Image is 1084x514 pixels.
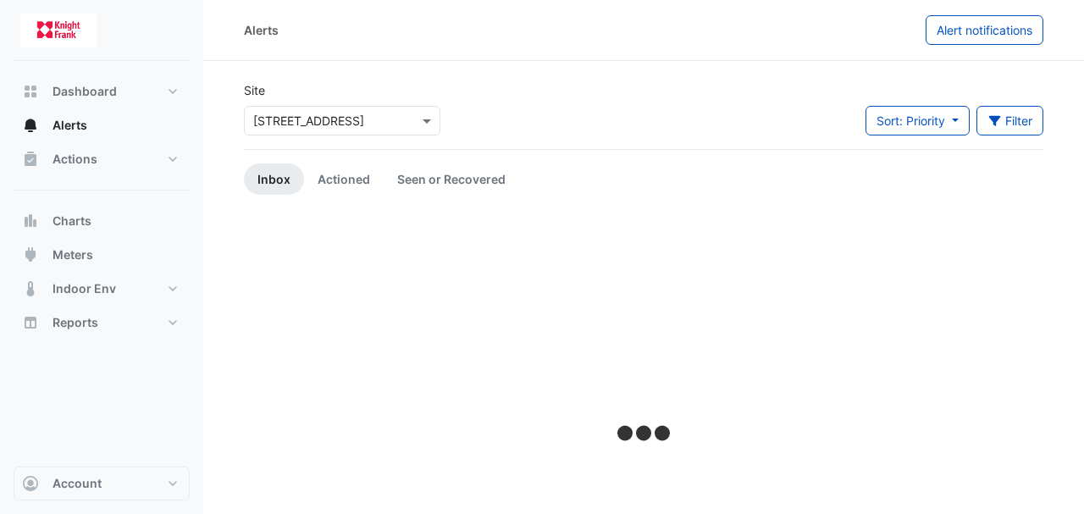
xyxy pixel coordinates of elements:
button: Indoor Env [14,272,190,306]
button: Alerts [14,108,190,142]
button: Dashboard [14,75,190,108]
span: Actions [53,151,97,168]
button: Actions [14,142,190,176]
a: Seen or Recovered [384,163,519,195]
span: Meters [53,246,93,263]
a: Actioned [304,163,384,195]
span: Sort: Priority [877,113,945,128]
app-icon: Actions [22,151,39,168]
button: Filter [976,106,1044,135]
app-icon: Alerts [22,117,39,134]
div: Alerts [244,21,279,39]
app-icon: Dashboard [22,83,39,100]
span: Alert notifications [937,23,1032,37]
a: Inbox [244,163,304,195]
button: Sort: Priority [866,106,970,135]
button: Reports [14,306,190,340]
span: Reports [53,314,98,331]
span: Dashboard [53,83,117,100]
span: Indoor Env [53,280,116,297]
app-icon: Meters [22,246,39,263]
app-icon: Charts [22,213,39,229]
img: Company Logo [20,14,97,47]
button: Account [14,467,190,500]
label: Site [244,81,265,99]
button: Meters [14,238,190,272]
span: Account [53,475,102,492]
app-icon: Reports [22,314,39,331]
app-icon: Indoor Env [22,280,39,297]
button: Charts [14,204,190,238]
span: Charts [53,213,91,229]
button: Alert notifications [926,15,1043,45]
span: Alerts [53,117,87,134]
